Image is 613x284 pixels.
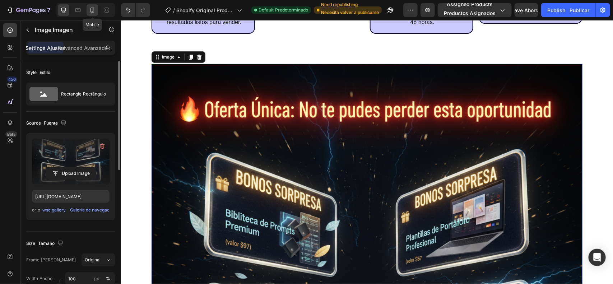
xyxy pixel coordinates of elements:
[121,20,613,284] iframe: Design area
[259,7,308,13] span: Default
[47,6,50,14] p: 7
[541,3,595,17] button: PublishPublicar
[61,86,105,102] div: Rectangle
[82,253,115,266] button: Original
[7,76,17,82] div: 450
[58,44,108,52] p: Advanced
[104,274,112,283] button: px
[321,1,379,19] span: Need republishing
[38,241,55,246] sider-trans-text: Tamaño
[26,275,52,282] label: Width
[444,10,496,16] sider-trans-text: Productos asignados
[5,131,17,137] div: Beta
[26,69,50,76] div: Style
[32,206,40,214] span: or
[444,0,496,20] span: Assigned Products
[36,207,116,213] div: Browse gallery
[46,167,96,180] button: Upload Image
[26,44,66,52] p: Settings
[94,275,102,282] div: px
[40,276,52,281] sider-trans-text: Ancho
[42,206,110,214] button: Browse galleryGalería de navegación
[40,70,50,75] sider-trans-text: Estilo
[35,25,96,34] p: Image
[589,249,606,266] div: Open Intercom Messenger
[106,275,110,282] div: %
[84,45,108,51] sider-trans-text: Avanzado
[275,7,308,13] sider-trans-text: Predeterminado
[40,34,55,40] div: Image
[176,6,234,14] span: Shopify Original Product Template
[85,257,101,263] span: Original
[3,3,54,17] button: 7
[26,257,76,263] label: Frame
[53,26,73,33] sider-trans-text: Imagen
[38,207,40,213] sider-trans-text: o
[524,7,542,13] sider-trans-text: Ahorrar
[570,7,589,13] sider-trans-text: Publicar
[515,3,538,17] button: SaveAhorrar
[83,91,106,97] sider-trans-text: Rectángulo
[121,3,150,17] div: Undo/Redo
[547,6,589,14] div: Publish
[438,3,512,17] button: Assigned ProductsProductos asignados
[32,190,110,203] input: https://example.com/image.jpg
[47,45,66,51] sider-trans-text: Ajustes
[321,10,379,15] sider-trans-text: Necesita volver a publicarse
[70,207,116,213] sider-trans-text: Galería de navegación
[26,118,68,128] div: Source
[94,274,102,283] button: %
[511,7,542,13] span: Save
[41,257,76,262] sider-trans-text: [PERSON_NAME]
[44,120,58,126] sider-trans-text: Fuente
[26,239,65,248] div: Size
[173,6,175,14] span: /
